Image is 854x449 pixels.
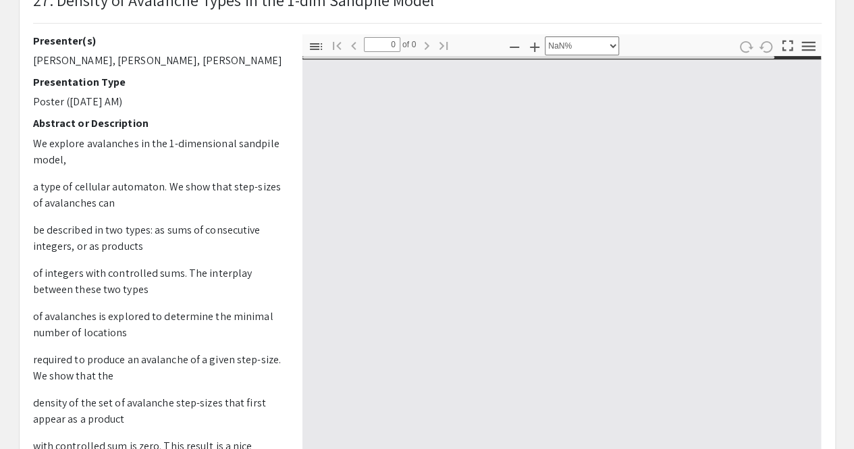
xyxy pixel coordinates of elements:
[33,179,282,211] p: a type of cellular automaton. We show that step-sizes of avalanches can
[33,117,282,130] h2: Abstract or Description
[33,94,282,110] p: Poster ([DATE] AM)
[734,36,757,56] button: Rotate Clockwise
[364,37,400,52] input: Page
[503,36,526,56] button: Zoom Out
[33,395,282,427] p: density of the set of avalanche step-sizes that first appear as a product
[33,352,282,384] p: required to produce an avalanche of a given step-size. We show that the
[325,35,348,55] button: Go to First Page
[10,388,57,439] iframe: Chat
[342,35,365,55] button: Previous Page
[33,309,282,341] p: of avalanches is explored to determine the minimal number of locations
[400,37,417,52] span: of 0
[797,36,820,56] button: Tools
[33,136,282,168] p: We explore avalanches in the 1-dimensional sandpile model,
[304,36,327,56] button: Toggle Sidebar
[33,76,282,88] h2: Presentation Type
[415,35,438,55] button: Next Page
[33,265,282,298] p: of integers with controlled sums. The interplay between these two types
[33,34,282,47] h2: Presenter(s)
[776,34,799,54] button: Switch to Presentation Mode
[432,35,455,55] button: Go to Last Page
[33,53,282,69] p: [PERSON_NAME], [PERSON_NAME], [PERSON_NAME]
[523,36,546,56] button: Zoom In
[33,222,282,255] p: be described in two types: as sums of consecutive integers, or as products
[755,36,778,56] button: Rotate Counterclockwise
[545,36,619,55] select: Zoom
